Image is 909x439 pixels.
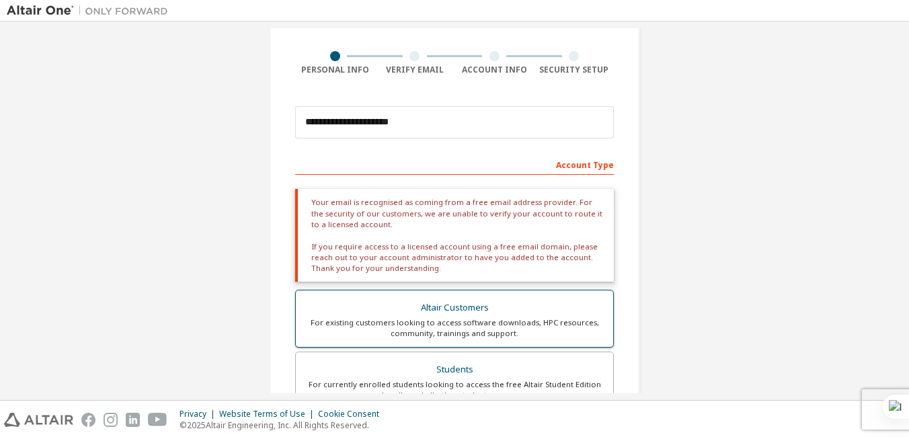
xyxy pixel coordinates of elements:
img: youtube.svg [148,413,167,427]
div: Privacy [180,409,219,420]
img: altair_logo.svg [4,413,73,427]
div: Account Type [295,153,614,175]
div: For existing customers looking to access software downloads, HPC resources, community, trainings ... [304,317,605,339]
img: Altair One [7,4,175,17]
div: Account Info [454,65,535,75]
div: Personal Info [295,65,375,75]
img: facebook.svg [81,413,95,427]
div: Verify Email [375,65,455,75]
div: Website Terms of Use [219,409,318,420]
div: Students [304,360,605,379]
img: instagram.svg [104,413,118,427]
div: Cookie Consent [318,409,387,420]
img: linkedin.svg [126,413,140,427]
div: Your email is recognised as coming from a free email address provider. For the security of our cu... [295,189,614,282]
div: Security Setup [535,65,615,75]
div: For currently enrolled students looking to access the free Altair Student Edition bundle and all ... [304,379,605,401]
p: © 2025 Altair Engineering, Inc. All Rights Reserved. [180,420,387,431]
div: Altair Customers [304,298,605,317]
